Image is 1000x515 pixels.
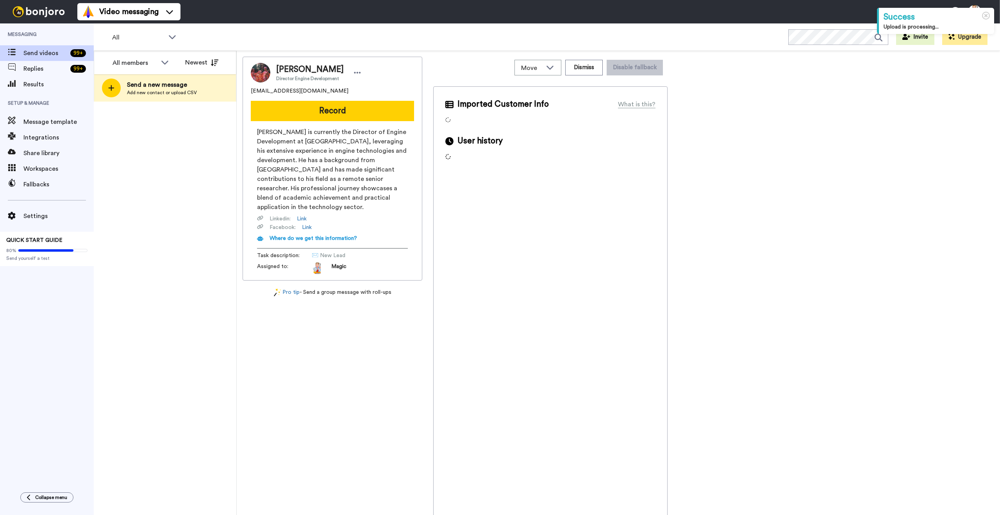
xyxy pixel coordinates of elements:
[276,64,344,75] span: [PERSON_NAME]
[607,60,663,75] button: Disable fallback
[251,63,270,82] img: Image of Nury Mikhaylov
[23,148,94,158] span: Share library
[270,215,291,223] span: Linkedin :
[257,127,408,212] span: [PERSON_NAME] is currently the Director of Engine Development at [GEOGRAPHIC_DATA], leveraging hi...
[884,11,989,23] div: Success
[457,98,549,110] span: Imported Customer Info
[297,215,307,223] a: Link
[942,29,987,45] button: Upgrade
[274,288,281,297] img: magic-wand.svg
[20,492,73,502] button: Collapse menu
[23,80,94,89] span: Results
[274,288,300,297] a: Pro tip
[23,117,94,127] span: Message template
[6,238,62,243] span: QUICK START GUIDE
[23,180,94,189] span: Fallbacks
[112,33,164,42] span: All
[70,49,86,57] div: 99 +
[112,58,157,68] div: All members
[127,80,197,89] span: Send a new message
[35,494,67,501] span: Collapse menu
[270,236,357,241] span: Where do we get this information?
[312,252,386,259] span: ✉️ New Lead
[618,100,655,109] div: What is this?
[457,135,503,147] span: User history
[331,263,346,274] span: Magic
[23,48,67,58] span: Send videos
[127,89,197,96] span: Add new contact or upload CSV
[23,64,67,73] span: Replies
[82,5,95,18] img: vm-color.svg
[257,252,312,259] span: Task description :
[270,224,296,231] span: Facebook :
[6,247,16,254] span: 80%
[6,255,87,261] span: Send yourself a test
[70,65,86,73] div: 99 +
[179,55,224,70] button: Newest
[884,23,989,31] div: Upload is processing...
[257,263,312,274] span: Assigned to:
[251,101,414,121] button: Record
[243,288,422,297] div: - Send a group message with roll-ups
[251,87,348,95] span: [EMAIL_ADDRESS][DOMAIN_NAME]
[521,63,542,73] span: Move
[302,224,312,231] a: Link
[312,263,323,274] img: 15d1c799-1a2a-44da-886b-0dc1005ab79c-1524146106.jpg
[896,29,934,45] button: Invite
[23,133,94,142] span: Integrations
[276,75,344,82] span: Director Engine Development
[23,164,94,173] span: Workspaces
[99,6,159,17] span: Video messaging
[9,6,68,17] img: bj-logo-header-white.svg
[565,60,603,75] button: Dismiss
[23,211,94,221] span: Settings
